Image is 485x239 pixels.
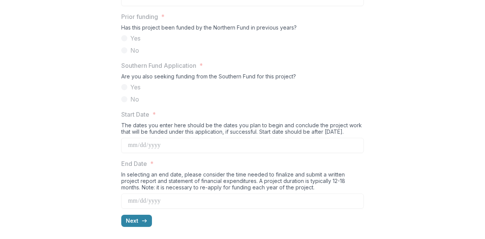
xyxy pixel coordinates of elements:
[121,159,147,168] p: End Date
[130,34,141,43] span: Yes
[121,171,364,194] div: In selecting an end date, please consider the time needed to finalize and submit a written projec...
[121,110,149,119] p: Start Date
[130,95,139,104] span: No
[130,46,139,55] span: No
[121,215,152,227] button: Next
[121,61,196,70] p: Southern Fund Application
[121,12,158,21] p: Prior funding
[121,73,364,83] div: Are you also seeking funding from the Southern Fund for this project?
[121,122,364,138] div: The dates you enter here should be the dates you plan to begin and conclude the project work that...
[130,83,141,92] span: Yes
[121,24,364,34] div: Has this project been funded by the Northern Fund in previous years?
